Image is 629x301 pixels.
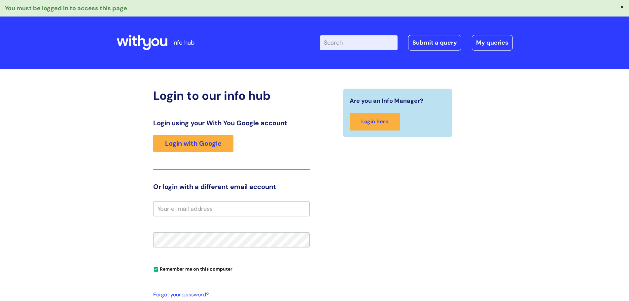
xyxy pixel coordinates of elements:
[172,37,194,48] p: info hub
[350,113,400,131] a: Login here
[153,119,310,127] h3: Login using your With You Google account
[408,35,461,50] a: Submit a query
[153,265,232,272] label: Remember me on this computer
[320,35,398,50] input: Search
[620,4,624,10] button: ×
[153,135,233,152] a: Login with Google
[153,201,310,216] input: Your e-mail address
[153,89,310,103] h2: Login to our info hub
[472,35,513,50] a: My queries
[153,290,306,300] a: Forgot your password?
[153,183,310,191] h3: Or login with a different email account
[153,263,310,274] div: You can uncheck this option if you're logging in from a shared device
[350,95,423,106] span: Are you an Info Manager?
[154,267,158,272] input: Remember me on this computer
